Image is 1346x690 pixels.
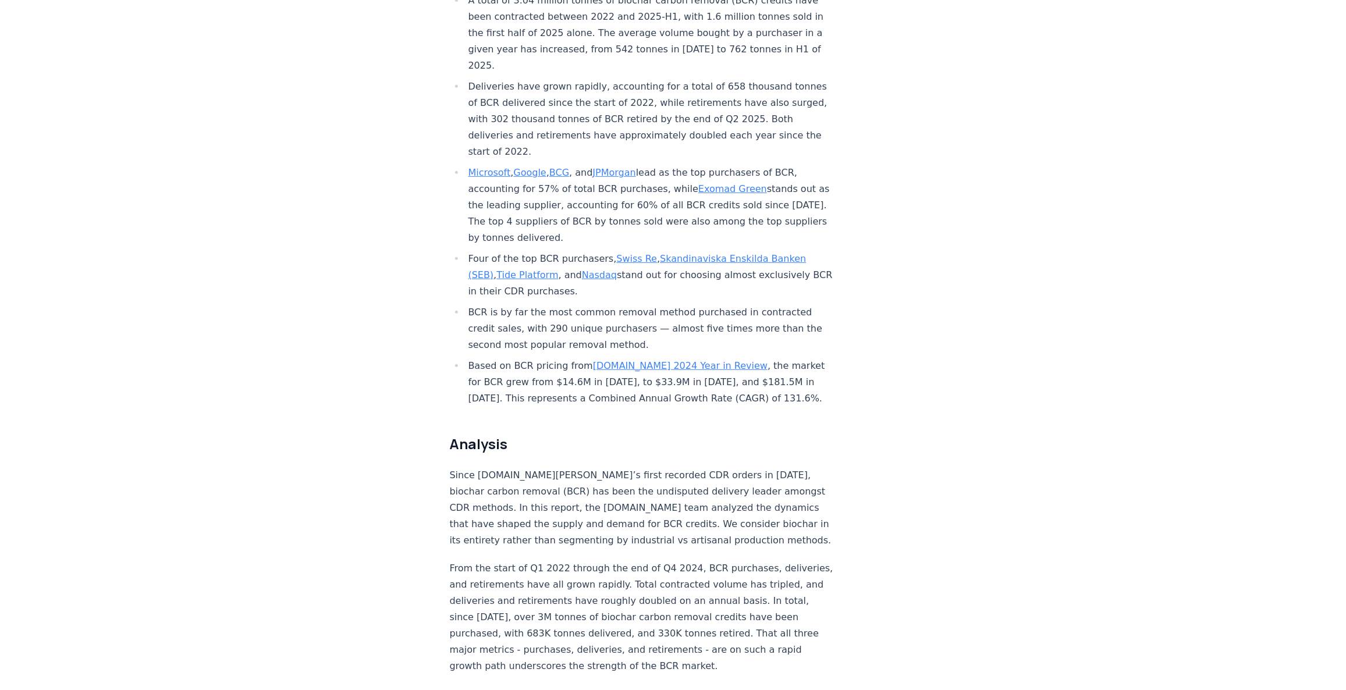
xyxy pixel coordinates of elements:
[465,251,835,300] li: Four of the top BCR purchasers, , , , and stand out for choosing almost exclusively BCR in their ...
[592,167,635,178] a: JPMorgan
[549,167,569,178] a: BCG
[496,269,558,280] a: Tide Platform
[465,79,835,160] li: Deliveries have grown rapidly, accounting for a total of 658 thousand tonnes of BCR delivered sin...
[593,360,768,371] a: [DOMAIN_NAME] 2024 Year in Review
[616,253,657,264] a: Swiss Re
[465,358,835,407] li: Based on BCR pricing from , the market for BCR grew from $14.6M in [DATE], to $33.9M in [DATE], a...
[450,435,835,453] h2: Analysis
[450,467,835,549] p: Since [DOMAIN_NAME][PERSON_NAME]’s first recorded CDR orders in [DATE], biochar carbon removal (B...
[465,165,835,246] li: , , , and lead as the top purchasers of BCR, accounting for 57% of total BCR purchases, while sta...
[513,167,546,178] a: Google
[465,304,835,353] li: BCR is by far the most common removal method purchased in contracted credit sales, with 290 uniqu...
[468,167,511,178] a: Microsoft
[582,269,617,280] a: Nasdaq
[698,183,767,194] a: Exomad Green
[450,560,835,674] p: From the start of Q1 2022 through the end of Q4 2024, BCR purchases, deliveries, and retirements ...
